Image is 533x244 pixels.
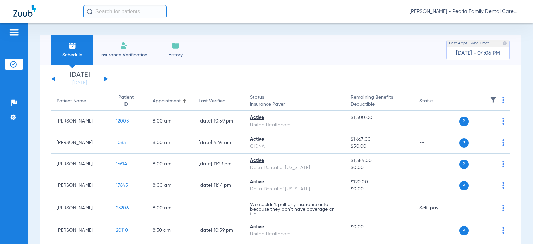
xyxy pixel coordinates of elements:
[502,205,504,211] img: group-dot-blue.svg
[51,154,111,175] td: [PERSON_NAME]
[502,161,504,167] img: group-dot-blue.svg
[414,154,459,175] td: --
[193,196,245,220] td: --
[351,136,409,143] span: $1,667.00
[56,52,88,58] span: Schedule
[51,111,111,132] td: [PERSON_NAME]
[502,97,504,103] img: group-dot-blue.svg
[116,183,128,188] span: 17645
[351,164,409,171] span: $0.00
[193,220,245,241] td: [DATE] 10:59 PM
[459,117,469,126] span: P
[147,220,193,241] td: 8:30 AM
[147,196,193,220] td: 8:00 AM
[172,42,180,50] img: History
[68,42,76,50] img: Schedule
[116,140,128,145] span: 10831
[250,186,340,193] div: Delta Dental of [US_STATE]
[116,94,142,108] div: Patient ID
[199,98,226,105] div: Last Verified
[147,111,193,132] td: 8:00 AM
[250,143,340,150] div: CIGNA
[459,181,469,190] span: P
[51,196,111,220] td: [PERSON_NAME]
[449,40,489,47] span: Last Appt. Sync Time:
[160,52,191,58] span: History
[351,121,409,129] span: --
[250,231,340,238] div: United Healthcare
[502,118,504,125] img: group-dot-blue.svg
[120,42,128,50] img: Manual Insurance Verification
[51,175,111,196] td: [PERSON_NAME]
[459,160,469,169] span: P
[153,98,181,105] div: Appointment
[193,111,245,132] td: [DATE] 10:59 PM
[456,50,500,57] span: [DATE] - 04:06 PM
[351,114,409,121] span: $1,500.00
[502,227,504,234] img: group-dot-blue.svg
[414,111,459,132] td: --
[414,220,459,241] td: --
[351,101,409,108] span: Deductible
[250,114,340,121] div: Active
[193,175,245,196] td: [DATE] 11:14 PM
[147,132,193,154] td: 8:00 AM
[193,154,245,175] td: [DATE] 11:23 PM
[51,220,111,241] td: [PERSON_NAME]
[414,175,459,196] td: --
[116,162,127,166] span: 16614
[414,92,459,111] th: Status
[116,119,129,124] span: 12003
[57,98,105,105] div: Patient Name
[502,139,504,146] img: group-dot-blue.svg
[351,157,409,164] span: $1,584.00
[83,5,167,18] input: Search for patients
[199,98,240,105] div: Last Verified
[250,224,340,231] div: Active
[502,182,504,189] img: group-dot-blue.svg
[502,41,507,46] img: last sync help info
[459,138,469,148] span: P
[351,231,409,238] span: --
[250,136,340,143] div: Active
[245,92,345,111] th: Status |
[250,101,340,108] span: Insurance Payer
[250,157,340,164] div: Active
[351,224,409,231] span: $0.00
[351,143,409,150] span: $50.00
[147,154,193,175] td: 8:00 AM
[116,206,129,210] span: 23206
[351,206,356,210] span: --
[490,97,497,103] img: filter.svg
[351,186,409,193] span: $0.00
[116,94,136,108] div: Patient ID
[410,8,520,15] span: [PERSON_NAME] - Peoria Family Dental Care
[116,228,128,233] span: 20110
[345,92,414,111] th: Remaining Benefits |
[459,226,469,235] span: P
[57,98,86,105] div: Patient Name
[13,5,36,17] img: Zuub Logo
[351,179,409,186] span: $120.00
[147,175,193,196] td: 8:00 AM
[250,121,340,129] div: United Healthcare
[250,179,340,186] div: Active
[51,132,111,154] td: [PERSON_NAME]
[9,28,19,36] img: hamburger-icon
[98,52,150,58] span: Insurance Verification
[193,132,245,154] td: [DATE] 4:49 AM
[414,196,459,220] td: Self-pay
[414,132,459,154] td: --
[250,202,340,216] p: We couldn’t pull any insurance info because they don’t have coverage on file.
[153,98,188,105] div: Appointment
[60,72,100,86] li: [DATE]
[250,164,340,171] div: Delta Dental of [US_STATE]
[60,80,100,86] a: [DATE]
[87,9,93,15] img: Search Icon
